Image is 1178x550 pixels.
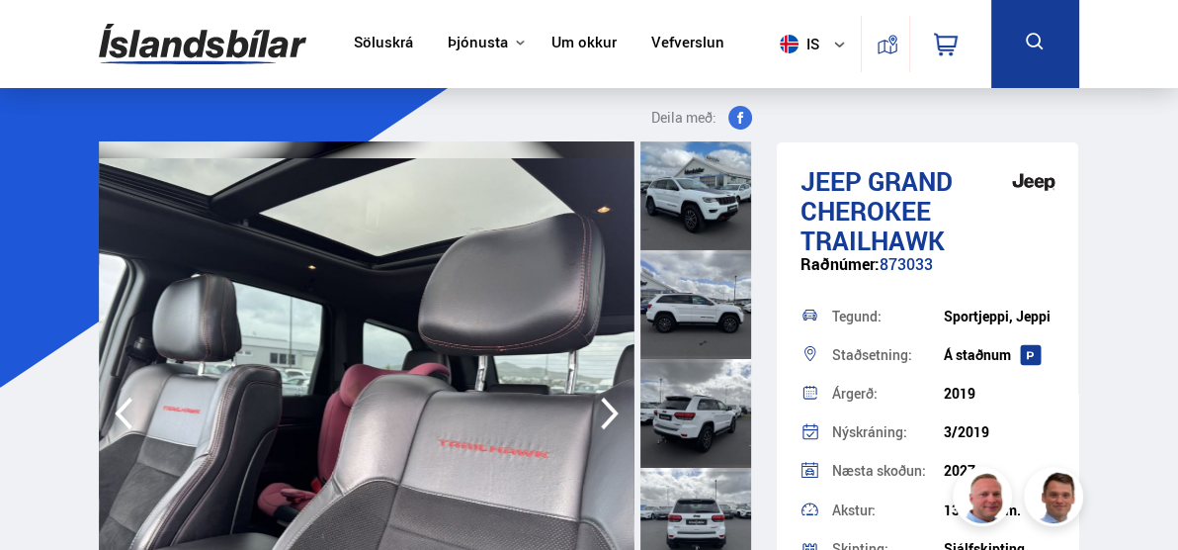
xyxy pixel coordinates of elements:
button: Opna LiveChat spjallviðmót [16,8,75,67]
img: siFngHWaQ9KaOqBr.png [956,470,1015,529]
div: Á staðnum [944,347,1055,363]
img: brand logo [1004,157,1063,207]
a: Um okkur [551,34,617,54]
div: Nýskráning: [832,425,944,439]
button: Þjónusta [448,34,508,52]
span: Jeep [800,163,862,199]
img: G0Ugv5HjCgRt.svg [99,12,306,76]
span: is [772,35,821,53]
span: Deila með: [651,106,716,130]
div: Tegund: [832,310,944,323]
a: Vefverslun [651,34,724,54]
div: Sportjeppi, Jeppi [944,309,1055,324]
div: 3/2019 [944,424,1055,440]
img: svg+xml;base64,PHN2ZyB4bWxucz0iaHR0cDovL3d3dy53My5vcmcvMjAwMC9zdmciIHdpZHRoPSI1MTIiIGhlaWdodD0iNT... [780,35,799,53]
div: Staðsetning: [832,348,944,362]
div: Næsta skoðun: [832,464,944,478]
div: Árgerð: [832,387,944,401]
div: 133 000 km. [944,503,1055,518]
div: 2027 [944,463,1055,479]
span: Grand Cherokee TRAILHAWK [800,163,953,258]
img: FbJEzSuNWCJXmdc-.webp [1027,470,1086,529]
div: 2019 [944,386,1055,402]
a: Söluskrá [354,34,413,54]
div: Akstur: [832,504,944,517]
div: 873033 [800,255,1055,294]
button: Deila með: [631,106,760,130]
button: is [772,15,861,73]
span: Raðnúmer: [800,253,880,275]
